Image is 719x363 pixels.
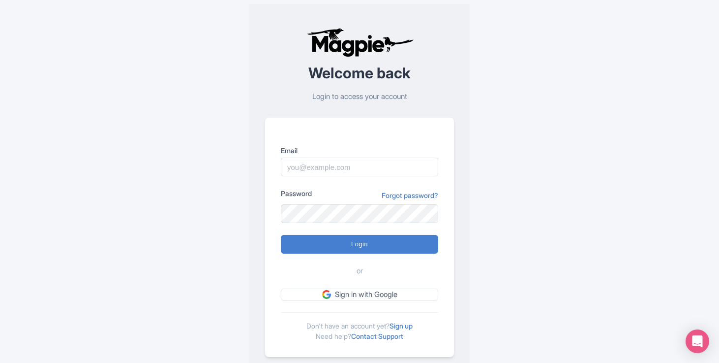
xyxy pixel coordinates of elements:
[281,145,438,156] label: Email
[304,28,415,57] img: logo-ab69f6fb50320c5b225c76a69d11143b.png
[281,188,312,198] label: Password
[281,312,438,341] div: Don't have an account yet? Need help?
[389,322,413,330] a: Sign up
[265,65,454,81] h2: Welcome back
[265,91,454,102] p: Login to access your account
[281,235,438,254] input: Login
[382,190,438,200] a: Forgot password?
[281,289,438,301] a: Sign in with Google
[351,332,403,340] a: Contact Support
[357,265,363,277] span: or
[686,330,709,353] div: Open Intercom Messenger
[281,158,438,176] input: you@example.com
[322,290,331,299] img: google.svg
